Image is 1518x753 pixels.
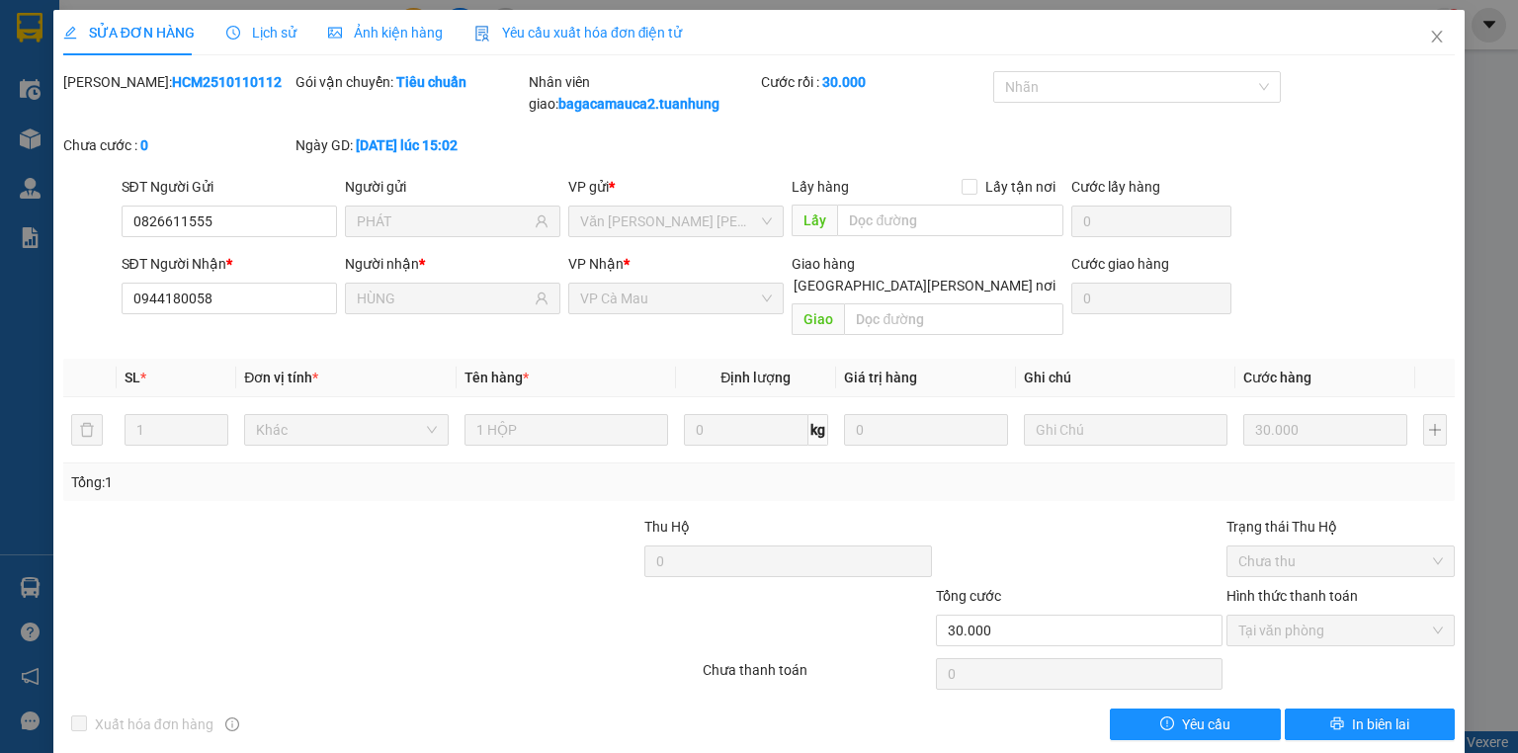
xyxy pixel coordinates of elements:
div: SĐT Người Gửi [122,176,337,198]
b: [DATE] lúc 15:02 [356,137,458,153]
span: Lịch sử [226,25,296,41]
span: Định lượng [720,370,791,385]
div: Chưa thanh toán [701,659,933,694]
input: Ghi Chú [1024,414,1227,446]
button: exclamation-circleYêu cầu [1110,709,1281,740]
span: In biên lai [1352,713,1409,735]
span: Giao [792,303,844,335]
input: Tên người nhận [357,288,531,309]
label: Cước lấy hàng [1071,179,1160,195]
span: Lấy tận nơi [977,176,1063,198]
div: Gói vận chuyển: [295,71,524,93]
input: Tên người gửi [357,210,531,232]
span: exclamation-circle [1160,716,1174,732]
span: [GEOGRAPHIC_DATA][PERSON_NAME] nơi [786,275,1063,296]
span: close [1429,29,1445,44]
span: Giao hàng [792,256,855,272]
span: user [535,292,548,305]
span: Đơn vị tính [244,370,318,385]
span: Cước hàng [1243,370,1311,385]
span: Xuất hóa đơn hàng [87,713,221,735]
span: Lấy [792,205,837,236]
span: printer [1330,716,1344,732]
span: Tên hàng [464,370,529,385]
span: VP Nhận [568,256,624,272]
b: HCM2510110112 [172,74,282,90]
button: printerIn biên lai [1285,709,1456,740]
div: Trạng thái Thu Hộ [1226,516,1455,538]
span: picture [328,26,342,40]
span: Tổng cước [936,588,1001,604]
button: delete [71,414,103,446]
span: Lấy hàng [792,179,849,195]
input: 0 [1243,414,1407,446]
span: Thu Hộ [644,519,690,535]
div: SĐT Người Nhận [122,253,337,275]
span: edit [63,26,77,40]
label: Cước giao hàng [1071,256,1169,272]
img: icon [474,26,490,42]
b: 30.000 [822,74,866,90]
span: kg [808,414,828,446]
th: Ghi chú [1016,359,1235,397]
span: Yêu cầu [1182,713,1230,735]
input: Dọc đường [844,303,1063,335]
span: SỬA ĐƠN HÀNG [63,25,195,41]
span: Văn phòng Hồ Chí Minh [580,207,772,236]
input: VD: Bàn, Ghế [464,414,668,446]
div: Người gửi [345,176,560,198]
span: Tại văn phòng [1238,616,1443,645]
input: Cước lấy hàng [1071,206,1231,237]
span: info-circle [225,717,239,731]
input: 0 [844,414,1008,446]
span: SL [125,370,140,385]
span: Khác [256,415,436,445]
div: [PERSON_NAME]: [63,71,292,93]
span: clock-circle [226,26,240,40]
input: Cước giao hàng [1071,283,1231,314]
span: Chưa thu [1238,546,1443,576]
div: Chưa cước : [63,134,292,156]
span: Giá trị hàng [844,370,917,385]
button: plus [1423,414,1447,446]
div: Nhân viên giao: [529,71,757,115]
span: VP Cà Mau [580,284,772,313]
div: VP gửi [568,176,784,198]
div: Ngày GD: [295,134,524,156]
span: Ảnh kiện hàng [328,25,443,41]
b: Tiêu chuẩn [396,74,466,90]
div: Tổng: 1 [71,471,587,493]
button: Close [1409,10,1465,65]
div: Người nhận [345,253,560,275]
b: 0 [140,137,148,153]
span: Yêu cầu xuất hóa đơn điện tử [474,25,683,41]
div: Cước rồi : [761,71,989,93]
b: bagacamauca2.tuanhung [558,96,719,112]
input: Dọc đường [837,205,1063,236]
span: user [535,214,548,228]
label: Hình thức thanh toán [1226,588,1358,604]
